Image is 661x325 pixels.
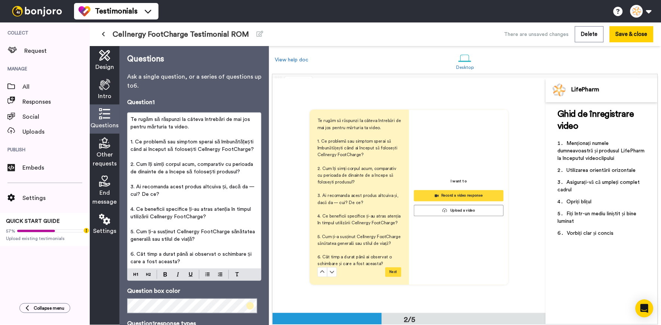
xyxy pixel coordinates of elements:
[558,141,647,161] span: Menționați numele dumneavoastră și produsul LifePharm la începutul videoclipului
[385,268,402,277] button: Next
[130,184,256,197] span: 3. Ai recomanda acest produs altcuiva și, dacă da — cui? De ce?
[414,205,504,216] button: Upload a video
[95,63,114,72] span: Design
[504,31,569,38] div: There are unsaved changes
[83,227,90,234] div: Tooltip anchor
[317,255,393,267] span: 6. Cât timp a durat până ai observat o schimbare și care a fost aceasta?
[6,236,84,242] span: Upload existing testimonials
[317,139,399,157] span: 1. Ce problemă sau simptom sperai să îmbunătățești când ai început să folosești Cellnergy FootCha...
[218,271,222,277] img: numbered-block.svg
[558,211,638,224] span: Fiți într-un mediu liniștit și bine luminat
[317,194,400,205] span: 3. Ai recomanda acest produs altcuiva și, dacă da — cui? De ce?
[130,139,255,152] span: 1. Ce problemă sau simptom sperai să îmbunătățești când ai început să folosești Cellnergy FootCha...
[188,272,193,277] img: underline-mark.svg
[19,303,70,313] button: Collapse menu
[22,194,90,203] span: Settings
[6,228,15,234] span: 57%
[414,191,504,202] button: Record a video response
[95,6,138,16] span: Testimonials
[558,110,636,131] span: Ghid de înregistrare video
[93,188,117,206] span: End message
[22,127,90,136] span: Uploads
[205,271,210,277] img: bulleted-block.svg
[130,207,252,219] span: 4. Ce beneficii specifice ți-au atras atenția în timpul utilizării Cellnergy FootCharge?
[146,271,151,277] img: heading-two-block.svg
[113,29,249,40] span: Cellnergy FootCharge Testimonial ROM
[610,26,654,42] button: Save & close
[550,81,568,99] img: Profile Image
[133,271,138,277] img: heading-one-block.svg
[317,214,402,225] span: 4. Ce beneficii specifice ți-au atras atenția în timpul utilizării Cellnergy FootCharge?
[317,235,402,246] span: 5. Cum ți-a susținut Cellnergy FootCharge sănătatea generală sau stilul de viață?
[317,119,402,130] span: Te rugăm să răspunzi la câteva întrebări de mai jos pentru mărturia ta video.
[93,150,117,168] span: Other requests
[567,168,636,173] span: Utilizarea orientării orizontale
[163,272,167,277] img: bold-mark.svg
[567,231,614,236] span: Vorbiți clar și concis
[575,26,604,42] button: Delete
[176,272,179,277] img: italic-mark.svg
[130,162,255,174] span: 2. Cum îți simți corpul acum, comparativ cu perioada de dinainte de a începe să folosești produsul?
[127,54,261,65] p: Questions
[22,82,90,91] span: All
[130,229,256,242] span: 5. Cum ți-a susținut Cellnergy FootCharge sănătatea generală sau stilul de viață?
[235,272,239,277] img: clear-format.svg
[127,98,155,107] p: Question 1
[392,315,428,325] div: 2/5
[9,6,65,16] img: bj-logo-header-white.svg
[91,121,119,130] span: Questions
[567,199,592,204] span: Opriți blițul
[636,300,654,318] div: Open Intercom Messenger
[451,179,467,185] p: I want to
[34,305,64,311] span: Collapse menu
[317,167,397,185] span: 2. Cum îți simți corpul acum, comparativ cu perioada de dinainte de a începe să folosești produsul?
[79,5,90,17] img: tm-color.svg
[453,48,478,74] a: Desktop
[22,112,90,121] span: Social
[456,65,474,70] div: Desktop
[22,163,90,172] span: Embeds
[24,46,90,55] span: Request
[130,117,252,130] span: Te rugăm să răspunzi la câteva întrebări de mai jos pentru mărturia ta video.
[130,252,253,264] span: 6. Cât timp a durat până ai observat o schimbare și care a fost aceasta?
[93,227,116,236] span: Settings
[572,86,657,93] div: LifePharm
[558,180,642,192] span: Asigurați-vă că umpleți complet cadrul
[6,219,60,224] span: QUICK START GUIDE
[275,57,309,63] a: View help doc
[127,72,261,90] p: Ask a single question, or a series of questions up to 6 .
[98,92,111,101] span: Intro
[22,97,90,106] span: Responses
[418,192,500,199] div: Record a video response
[127,286,261,295] p: Question box color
